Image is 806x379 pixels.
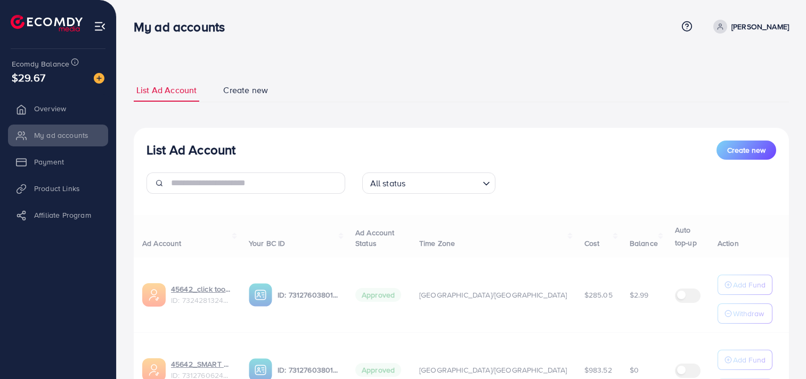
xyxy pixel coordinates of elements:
[12,70,45,85] span: $29.67
[368,176,408,191] span: All status
[11,15,83,31] img: logo
[136,84,197,96] span: List Ad Account
[94,20,106,32] img: menu
[94,73,104,84] img: image
[134,19,233,35] h3: My ad accounts
[146,142,235,158] h3: List Ad Account
[717,141,776,160] button: Create new
[12,59,69,69] span: Ecomdy Balance
[409,174,478,191] input: Search for option
[362,172,495,194] div: Search for option
[709,20,789,34] a: [PERSON_NAME]
[223,84,268,96] span: Create new
[727,145,766,155] span: Create new
[731,20,789,33] p: [PERSON_NAME]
